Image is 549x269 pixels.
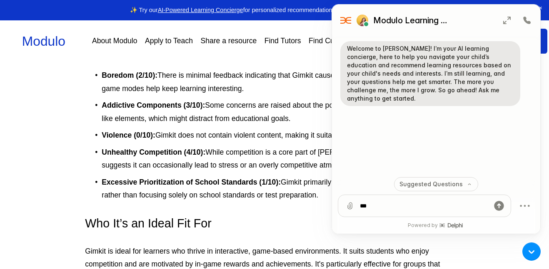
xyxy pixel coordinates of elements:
a: Find Curriculum [309,34,360,48]
p: There is minimal feedback indicating that Gimkit causes boredom; the interactive and diverse game... [102,69,464,95]
strong: Boredom (2/10): [102,71,157,79]
p: Welcome to [PERSON_NAME]! I’m your AI learning concierge, here to help you navigate your child’s ... [15,40,182,98]
a: Share a resource [200,34,257,48]
img: Profile image for Modulo Learning Concierge [25,10,36,22]
strong: Addictive Components (3/10): [102,101,205,109]
a: Apply to Teach [145,34,193,48]
h1: Modulo Learning Concierge [41,10,120,22]
strong: Unhealthy Competition (4/10): [102,148,205,156]
a: AI-Powered Learning Concierge [158,7,243,13]
p: While competition is a core part of [PERSON_NAME]'s appeal, some feedback suggests it can occasio... [102,146,464,172]
button: Suggested Questions [62,173,146,187]
p: Powered by [76,217,132,224]
p: Gimkit does not contain violent content, making it suitable for all age groups. [102,129,464,142]
p: Some concerns are raised about the potentially addictive nature of the game-like elements, which ... [102,99,464,125]
strong: Excessive Prioritization of School Standards (1/10): [102,178,281,186]
strong: Violence (0/10): [102,131,155,139]
a: Find Tutors [265,34,301,48]
h3: Who It’s an Ideal Fit For [85,215,464,232]
a: Modulo [22,34,65,49]
a: Profile image for Modulo Learning ConciergeModulo Learning Concierge [25,10,120,22]
a: About Modulo [92,34,137,48]
p: Gimkit primarily promotes comprehensive learning rather than focusing solely on school standards ... [102,176,464,202]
